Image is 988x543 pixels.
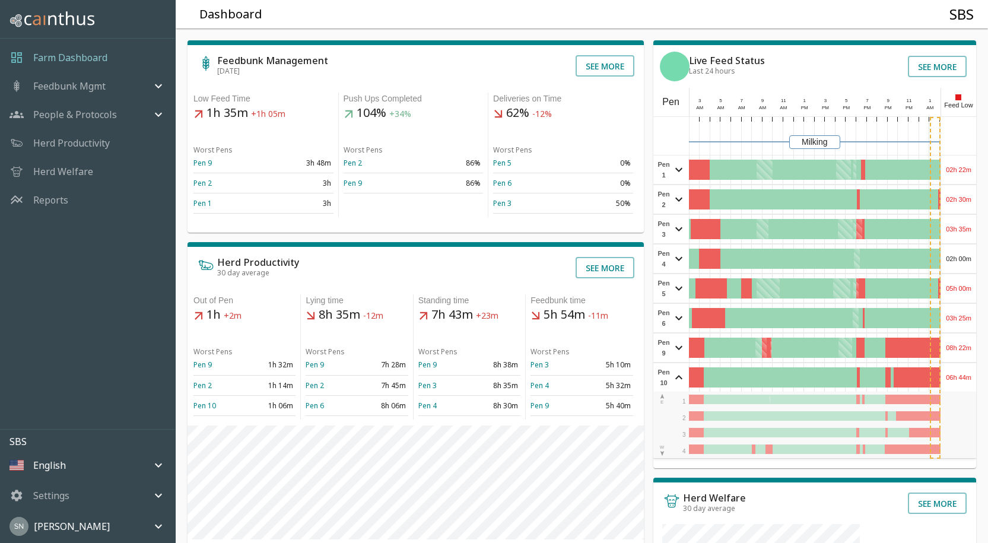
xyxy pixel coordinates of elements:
[563,153,633,173] td: 0%
[9,517,28,536] img: 45cffdf61066f8072b93f09263145446
[193,294,296,307] div: Out of Pen
[33,164,93,179] p: Herd Welfare
[926,105,933,110] span: AM
[653,88,689,116] div: Pen
[9,434,175,449] p: SBS
[843,105,850,110] span: PM
[469,395,520,415] td: 8h 30m
[841,97,852,104] div: 5
[683,503,735,513] span: 30 day average
[263,193,333,214] td: 3h
[469,355,520,375] td: 8h 38m
[493,93,633,105] div: Deliveries on Time
[530,401,549,411] a: Pen 9
[244,375,296,395] td: 1h 14m
[588,310,608,322] span: -11m
[363,310,383,322] span: -12m
[263,153,333,173] td: 3h 48m
[224,310,242,322] span: +2m
[493,158,512,168] a: Pen 5
[908,493,967,514] button: See more
[530,307,633,323] h5: 5h 54m
[344,105,484,122] h5: 104%
[563,173,633,193] td: 0%
[33,136,110,150] a: Herd Productivity
[941,88,976,116] div: Feed Low
[689,66,735,76] span: Last 24 hours
[941,155,976,184] div: 02h 22m
[344,93,484,105] div: Push Ups Completed
[244,395,296,415] td: 1h 06m
[413,153,483,173] td: 86%
[217,258,299,267] h6: Herd Productivity
[193,105,333,122] h5: 1h 35m
[716,97,726,104] div: 5
[33,458,66,472] p: English
[656,367,672,388] span: Pen 10
[418,401,437,411] a: Pen 4
[476,310,498,322] span: +23m
[306,360,324,370] a: Pen 9
[822,105,829,110] span: PM
[862,97,873,104] div: 7
[563,193,633,214] td: 50%
[532,109,552,120] span: -12%
[217,56,328,65] h6: Feedbunk Management
[469,375,520,395] td: 8h 35m
[820,97,831,104] div: 3
[941,244,976,273] div: 02h 00m
[941,215,976,243] div: 03h 35m
[193,93,333,105] div: Low Feed Time
[941,363,976,392] div: 06h 44m
[941,334,976,362] div: 08h 22m
[736,97,747,104] div: 7
[799,97,810,104] div: 1
[193,380,212,390] a: Pen 2
[530,347,570,357] span: Worst Pens
[357,355,408,375] td: 7h 28m
[217,268,269,278] span: 30 day average
[357,375,408,395] td: 7h 45m
[33,488,69,503] p: Settings
[306,307,408,323] h5: 8h 35m
[306,347,345,357] span: Worst Pens
[582,355,633,375] td: 5h 10m
[413,173,483,193] td: 86%
[656,159,672,180] span: Pen 1
[418,360,437,370] a: Pen 9
[949,5,974,23] h4: SBS
[33,107,117,122] p: People & Protocols
[738,105,745,110] span: AM
[779,97,789,104] div: 11
[682,448,686,455] span: 4
[33,50,107,65] a: Farm Dashboard
[193,178,212,188] a: Pen 2
[656,218,672,240] span: Pen 3
[418,380,437,390] a: Pen 3
[33,193,68,207] a: Reports
[493,178,512,188] a: Pen 6
[576,257,634,278] button: See more
[659,393,665,406] div: E
[217,66,240,76] span: [DATE]
[689,56,765,65] h6: Live Feed Status
[418,307,520,323] h5: 7h 43m
[344,158,362,168] a: Pen 2
[193,158,212,168] a: Pen 9
[941,185,976,214] div: 02h 30m
[263,173,333,193] td: 3h
[344,178,362,188] a: Pen 9
[656,248,672,269] span: Pen 4
[941,304,976,332] div: 03h 25m
[780,105,787,110] span: AM
[193,360,212,370] a: Pen 9
[493,198,512,208] a: Pen 3
[885,105,892,110] span: PM
[908,56,967,77] button: See more
[759,105,766,110] span: AM
[656,189,672,210] span: Pen 2
[801,105,808,110] span: PM
[789,135,840,149] div: Milking
[193,198,212,208] a: Pen 1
